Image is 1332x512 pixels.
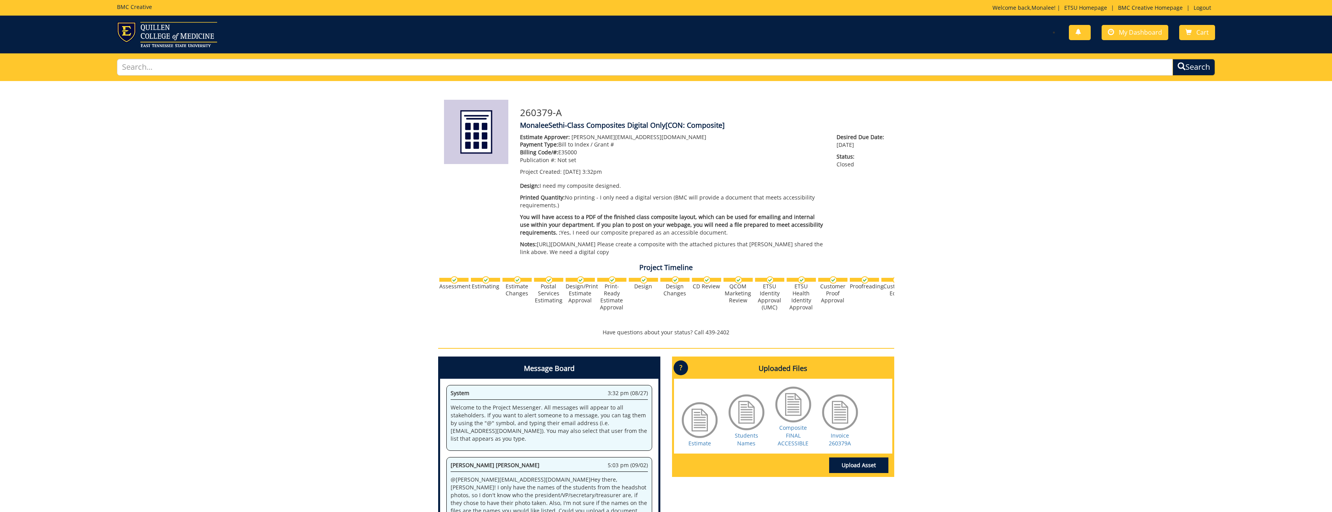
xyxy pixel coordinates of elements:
img: checkmark [609,276,616,284]
button: Search [1173,59,1215,76]
img: checkmark [640,276,647,284]
img: ETSU logo [117,22,217,47]
img: checkmark [545,276,553,284]
span: [CON: Composite] [665,120,725,130]
a: Upload Asset [829,457,888,473]
img: checkmark [766,276,774,284]
h3: 260379-A [520,108,888,118]
a: ETSU Homepage [1060,4,1111,11]
p: Yes, I need our composite prepared as an accessible document. [520,213,825,237]
img: checkmark [451,276,458,284]
span: Project Created: [520,168,562,175]
p: E35000 [520,148,825,156]
img: checkmark [735,276,742,284]
a: Logout [1190,4,1215,11]
a: Estimate [688,440,711,447]
p: Welcome to the Project Messenger. All messages will appear to all stakeholders. If you want to al... [451,404,648,443]
span: Publication #: [520,156,556,164]
img: checkmark [798,276,805,284]
a: Cart [1179,25,1215,40]
span: Not set [557,156,576,164]
span: 5:03 pm (09/02) [608,461,648,469]
span: Design: [520,182,540,189]
div: Proofreading [850,283,879,290]
span: Status: [837,153,888,161]
img: checkmark [703,276,711,284]
span: Estimate Approver: [520,133,570,141]
span: Notes: [520,240,537,248]
span: Payment Type: [520,141,558,148]
div: Customer Edits [881,283,911,297]
div: Postal Services Estimating [534,283,563,304]
span: Billing Code/#: [520,148,558,156]
span: [DATE] 3:32pm [563,168,602,175]
img: checkmark [672,276,679,284]
div: Design Changes [660,283,690,297]
span: System [451,389,469,397]
div: Print-Ready Estimate Approval [597,283,626,311]
p: Closed [837,153,888,168]
h4: Project Timeline [438,264,894,272]
div: ETSU Identity Approval (UMC) [755,283,784,311]
span: Desired Due Date: [837,133,888,141]
span: 3:32 pm (08/27) [608,389,648,397]
div: ETSU Health Identity Approval [787,283,816,311]
div: Assessment [439,283,469,290]
a: Monalee [1031,4,1054,11]
span: My Dashboard [1119,28,1162,37]
span: You will have access to a PDF of the finished class composite layout, which can be used for email... [520,213,823,236]
div: Design [629,283,658,290]
img: Product featured image [444,100,508,164]
img: checkmark [893,276,900,284]
img: checkmark [514,276,521,284]
div: Design/Print Estimate Approval [566,283,595,304]
img: checkmark [830,276,837,284]
a: Invoice 260379A [829,432,851,447]
p: I need my composite designed. [520,182,825,190]
div: Customer Proof Approval [818,283,847,304]
p: Bill to Index / Grant # [520,141,825,148]
div: CD Review [692,283,721,290]
span: Cart [1196,28,1209,37]
p: [PERSON_NAME][EMAIL_ADDRESS][DOMAIN_NAME] [520,133,825,141]
div: QCOM Marketing Review [723,283,753,304]
img: checkmark [577,276,584,284]
h4: Message Board [440,358,658,379]
h4: MonaleeSethi-Class Composites Digital Only [520,122,888,129]
a: Composite FINAL ACCESSIBLE [778,424,808,447]
span: [PERSON_NAME] [PERSON_NAME] [451,461,540,469]
a: BMC Creative Homepage [1114,4,1187,11]
p: ? [674,360,688,375]
div: Estimating [471,283,500,290]
img: checkmark [482,276,490,284]
p: [DATE] [837,133,888,149]
h5: BMC Creative [117,4,152,10]
div: Estimate Changes [502,283,532,297]
p: No printing - I only need a digital version (BMC will provide a document that meets accessibility... [520,194,825,209]
a: My Dashboard [1102,25,1168,40]
p: [URL][DOMAIN_NAME] Please create a composite with the attached pictures that [PERSON_NAME] shared... [520,240,825,256]
p: Welcome back, ! | | | [992,4,1215,12]
input: Search... [117,59,1173,76]
a: Students Names [735,432,758,447]
img: checkmark [861,276,869,284]
h4: Uploaded Files [674,358,892,379]
span: Printed Quantity: [520,194,565,201]
p: Have questions about your status? Call 439-2402 [438,328,894,336]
